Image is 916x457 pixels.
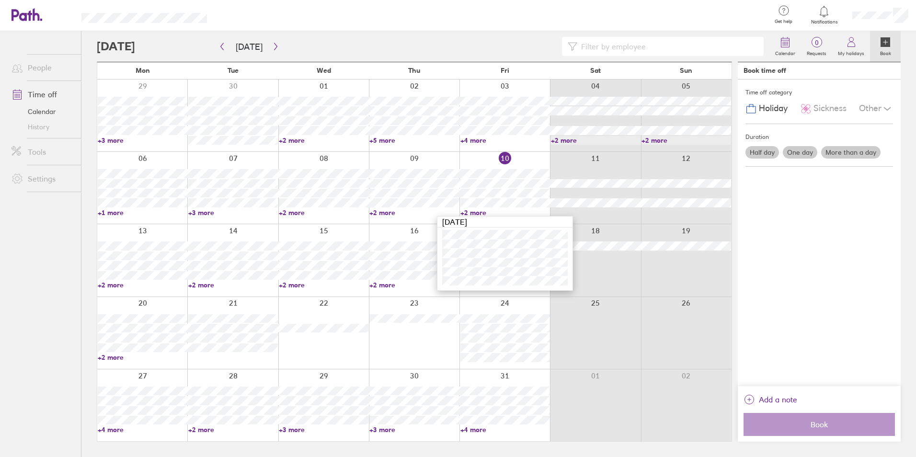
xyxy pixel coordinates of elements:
a: +1 more [98,208,187,217]
a: +4 more [460,425,550,434]
span: Notifications [809,19,840,25]
a: +4 more [98,425,187,434]
a: +3 more [98,136,187,145]
button: [DATE] [228,39,270,55]
a: My holidays [832,31,870,62]
a: History [4,119,81,135]
span: Tue [228,67,239,74]
span: Add a note [759,392,797,407]
a: Book [870,31,901,62]
a: +2 more [98,281,187,289]
a: +2 more [460,208,550,217]
a: +3 more [188,208,278,217]
button: Book [744,413,895,436]
div: Other [859,100,893,118]
a: +2 more [188,281,278,289]
a: +2 more [279,208,368,217]
button: Add a note [744,392,797,407]
a: Calendar [4,104,81,119]
span: Thu [408,67,420,74]
label: Book [874,48,897,57]
a: +2 more [369,208,459,217]
a: 0Requests [801,31,832,62]
a: Settings [4,169,81,188]
div: Duration [745,130,893,144]
label: Calendar [769,48,801,57]
span: Sat [590,67,601,74]
span: Mon [136,67,150,74]
a: Tools [4,142,81,161]
span: Sun [680,67,692,74]
label: My holidays [832,48,870,57]
label: Requests [801,48,832,57]
div: [DATE] [437,217,572,228]
a: +2 more [279,281,368,289]
a: Calendar [769,31,801,62]
div: Time off category [745,85,893,100]
label: Half day [745,146,779,159]
a: +2 more [551,136,641,145]
a: +2 more [188,425,278,434]
span: Holiday [759,103,788,114]
a: +3 more [369,425,459,434]
label: More than a day [821,146,881,159]
span: Sickness [813,103,847,114]
span: Wed [317,67,331,74]
label: One day [783,146,817,159]
a: +3 more [279,425,368,434]
a: +2 more [641,136,731,145]
a: +2 more [369,281,459,289]
span: 0 [801,39,832,46]
a: +5 more [369,136,459,145]
span: Book [750,420,888,429]
a: +2 more [98,353,187,362]
a: +4 more [460,136,550,145]
span: Get help [768,19,799,24]
a: People [4,58,81,77]
div: Book time off [744,67,786,74]
input: Filter by employee [577,37,758,56]
span: Fri [501,67,509,74]
a: Notifications [809,5,840,25]
a: Time off [4,85,81,104]
a: +2 more [279,136,368,145]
